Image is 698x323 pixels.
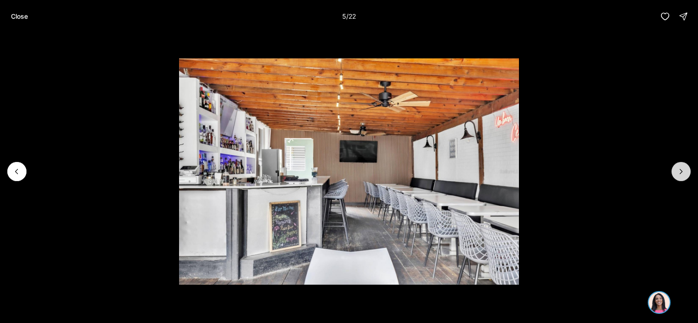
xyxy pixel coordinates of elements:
[5,7,33,26] button: Close
[5,5,26,26] img: be3d4b55-7850-4bcb-9297-a2f9cd376e78.png
[7,162,26,181] button: Previous slide
[11,13,28,20] p: Close
[672,162,691,181] button: Next slide
[342,12,356,20] p: 5 / 22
